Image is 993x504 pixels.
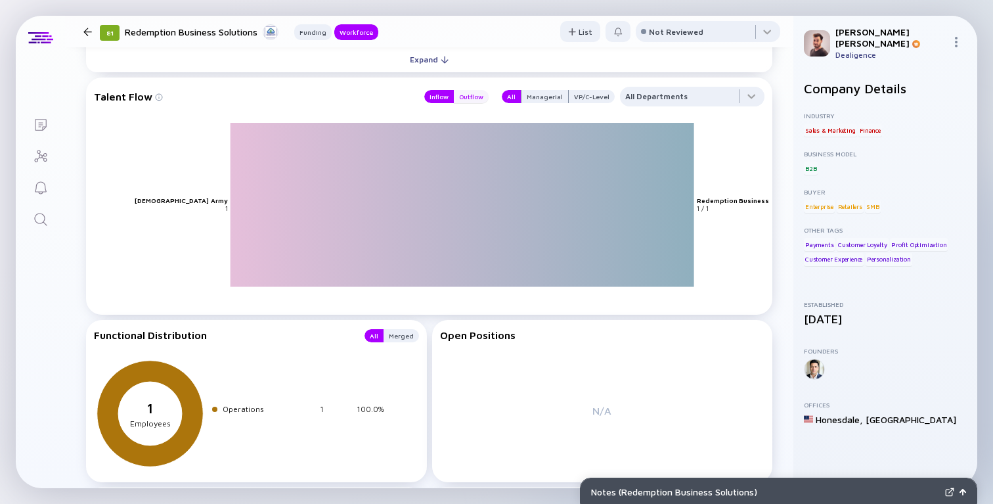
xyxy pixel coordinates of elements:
[866,414,956,425] div: [GEOGRAPHIC_DATA]
[835,26,946,49] div: [PERSON_NAME] [PERSON_NAME]
[334,26,378,39] div: Workforce
[804,253,864,266] div: Customer Experience
[560,22,600,42] div: List
[502,90,521,103] button: All
[804,238,835,251] div: Payments
[804,312,967,326] div: [DATE]
[837,200,864,213] div: Retailers
[804,30,830,57] img: Gil Profile Picture
[402,49,456,70] div: Expand
[804,200,835,213] div: Enterprise
[440,329,765,341] div: Open Positions
[320,404,351,414] div: 1
[100,25,120,41] div: 81
[865,200,880,213] div: SMB
[569,90,615,103] button: VP/C-Level
[357,404,388,414] div: 100.0%
[125,24,278,40] div: Redemption Business Solutions
[364,329,384,342] button: All
[454,90,489,103] button: Outflow
[424,90,454,103] button: Inflow
[804,162,818,175] div: B2B
[960,489,966,495] img: Open Notes
[866,253,912,266] div: Personalization
[890,238,948,251] div: Profit Optimization
[835,50,946,60] div: Dealigence
[804,415,813,424] img: United States Flag
[837,238,889,251] div: Customer Loyalty
[16,139,65,171] a: Investor Map
[16,171,65,202] a: Reminders
[649,27,703,37] div: Not Reviewed
[560,21,600,42] button: List
[697,196,804,204] text: Redemption Business Solutions
[16,202,65,234] a: Search
[804,401,967,409] div: Offices
[384,329,419,342] button: Merged
[951,37,961,47] img: Menu
[294,24,332,40] button: Funding
[147,400,153,416] tspan: 1
[804,188,967,196] div: Buyer
[225,204,228,212] text: 1
[591,486,940,497] div: Notes ( Redemption Business Solutions )
[94,329,351,342] div: Functional Distribution
[804,300,967,308] div: Established
[294,26,332,39] div: Funding
[521,90,569,103] button: Managerial
[130,419,171,428] tspan: Employees
[16,108,65,139] a: Lists
[804,124,857,137] div: Sales & Marketing
[94,87,411,106] div: Talent Flow
[135,196,228,204] text: [DEMOGRAPHIC_DATA] Army
[804,150,967,158] div: Business Model
[334,24,378,40] button: Workforce
[521,90,568,103] div: Managerial
[804,226,967,234] div: Other Tags
[804,81,967,96] h2: Company Details
[858,124,882,137] div: Finance
[945,488,954,497] img: Expand Notes
[440,351,765,470] div: N/A
[223,404,315,414] div: Operations
[804,347,967,355] div: Founders
[86,46,772,72] button: Expand
[697,204,709,212] text: 1 / 1
[816,414,863,425] div: Honesdale ,
[804,112,967,120] div: Industry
